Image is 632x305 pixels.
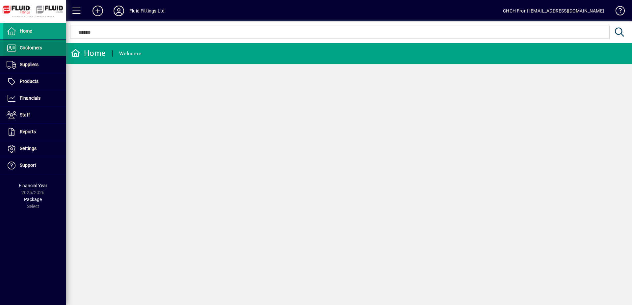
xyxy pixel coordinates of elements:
[3,157,66,174] a: Support
[20,146,37,151] span: Settings
[20,163,36,168] span: Support
[3,124,66,140] a: Reports
[71,48,106,59] div: Home
[3,90,66,107] a: Financials
[108,5,129,17] button: Profile
[20,112,30,117] span: Staff
[20,79,39,84] span: Products
[20,129,36,134] span: Reports
[3,40,66,56] a: Customers
[20,62,39,67] span: Suppliers
[20,28,32,34] span: Home
[20,95,40,101] span: Financials
[3,140,66,157] a: Settings
[129,6,165,16] div: Fluid Fittings Ltd
[3,73,66,90] a: Products
[119,48,141,59] div: Welcome
[19,183,47,188] span: Financial Year
[3,57,66,73] a: Suppliers
[24,197,42,202] span: Package
[87,5,108,17] button: Add
[503,6,604,16] div: CHCH Front [EMAIL_ADDRESS][DOMAIN_NAME]
[3,107,66,123] a: Staff
[611,1,624,23] a: Knowledge Base
[20,45,42,50] span: Customers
